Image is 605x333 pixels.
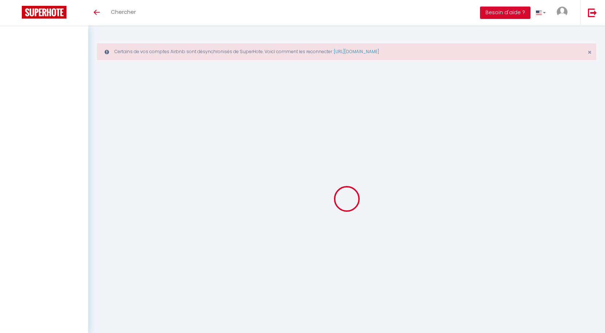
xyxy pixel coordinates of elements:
img: logout [588,8,597,17]
span: Chercher [111,8,136,16]
img: ... [557,7,568,17]
button: Close [588,49,592,56]
button: Besoin d'aide ? [480,7,531,19]
div: Certains de vos comptes Airbnb sont désynchronisés de SuperHote. Voici comment les reconnecter : [97,43,596,60]
a: [URL][DOMAIN_NAME] [334,48,379,55]
img: Super Booking [22,6,66,19]
span: × [588,48,592,57]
